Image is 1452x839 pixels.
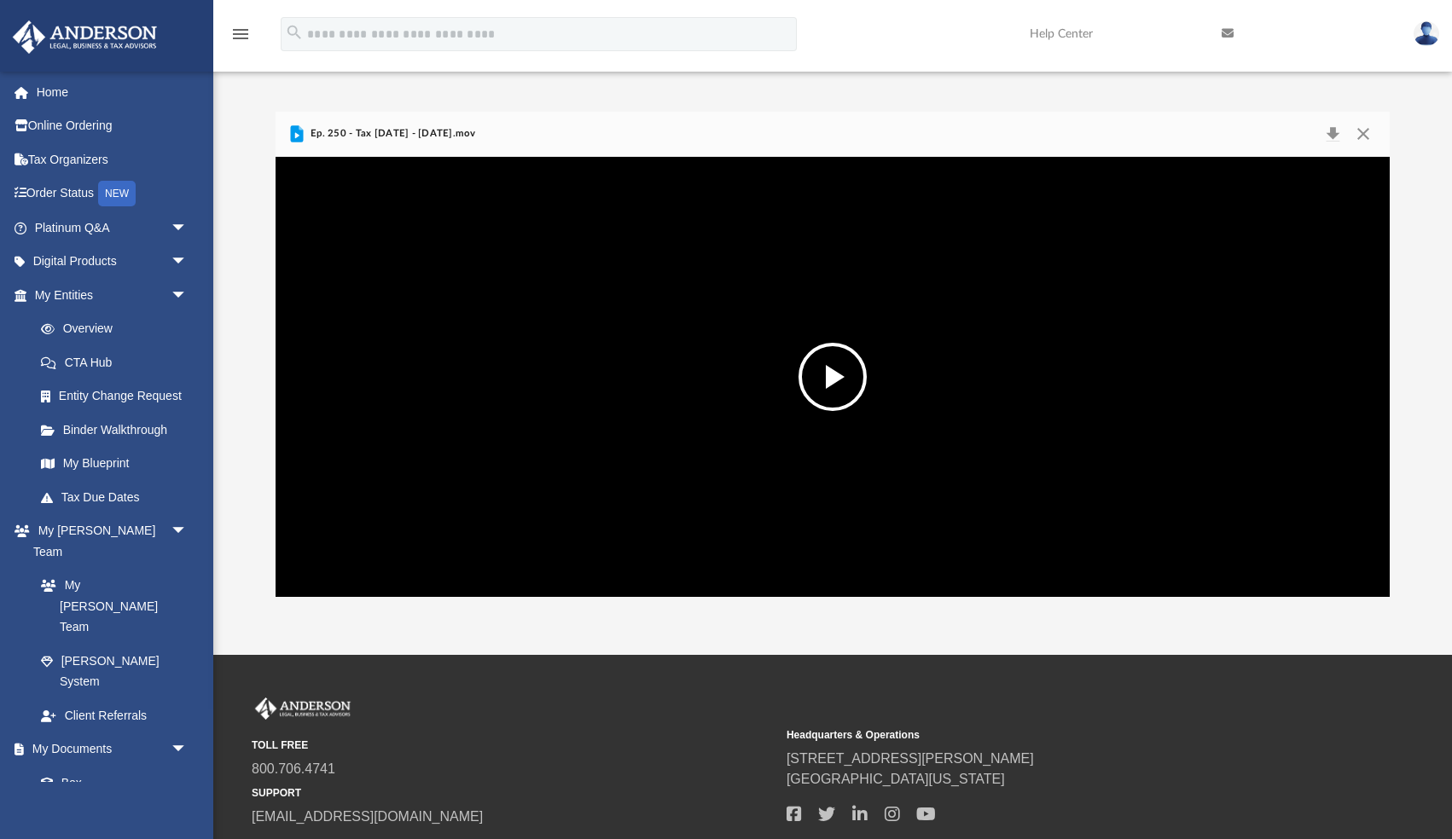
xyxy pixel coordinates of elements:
img: Anderson Advisors Platinum Portal [8,20,162,54]
a: [PERSON_NAME] System [24,644,205,698]
i: menu [230,24,251,44]
div: Preview [276,112,1391,597]
div: File preview [276,157,1391,597]
button: Close [1348,122,1379,146]
img: User Pic [1414,21,1439,46]
a: Box [24,766,196,800]
a: Digital Productsarrow_drop_down [12,245,213,279]
a: Tax Organizers [12,142,213,176]
a: Tax Due Dates [24,480,213,514]
a: My Entitiesarrow_drop_down [12,278,213,312]
a: Client Referrals [24,698,205,732]
small: TOLL FREE [252,738,775,753]
a: [STREET_ADDRESS][PERSON_NAME] [787,751,1034,766]
a: Binder Walkthrough [24,413,213,447]
a: [GEOGRAPHIC_DATA][US_STATE] [787,772,1005,786]
a: CTA Hub [24,345,213,379]
img: Anderson Advisors Platinum Portal [252,697,354,720]
a: Platinum Q&Aarrow_drop_down [12,211,213,245]
a: menu [230,32,251,44]
a: Home [12,75,213,109]
a: 800.706.4741 [252,761,335,776]
span: arrow_drop_down [171,245,205,280]
span: Ep. 250 - Tax [DATE] - [DATE].mov [307,126,476,142]
a: My Blueprint [24,447,205,481]
a: [EMAIL_ADDRESS][DOMAIN_NAME] [252,809,483,824]
small: SUPPORT [252,785,775,801]
div: NEW [98,181,136,206]
a: Entity Change Request [24,379,213,414]
span: arrow_drop_down [171,211,205,246]
span: arrow_drop_down [171,732,205,767]
a: My Documentsarrow_drop_down [12,732,205,767]
a: Online Ordering [12,109,213,143]
a: My [PERSON_NAME] Team [24,569,196,645]
a: Order StatusNEW [12,176,213,211]
a: My [PERSON_NAME] Teamarrow_drop_down [12,514,205,569]
a: Overview [24,312,213,346]
small: Headquarters & Operations [787,727,1310,743]
span: arrow_drop_down [171,514,205,549]
button: Download [1318,122,1349,146]
span: arrow_drop_down [171,278,205,313]
i: search [285,23,304,42]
